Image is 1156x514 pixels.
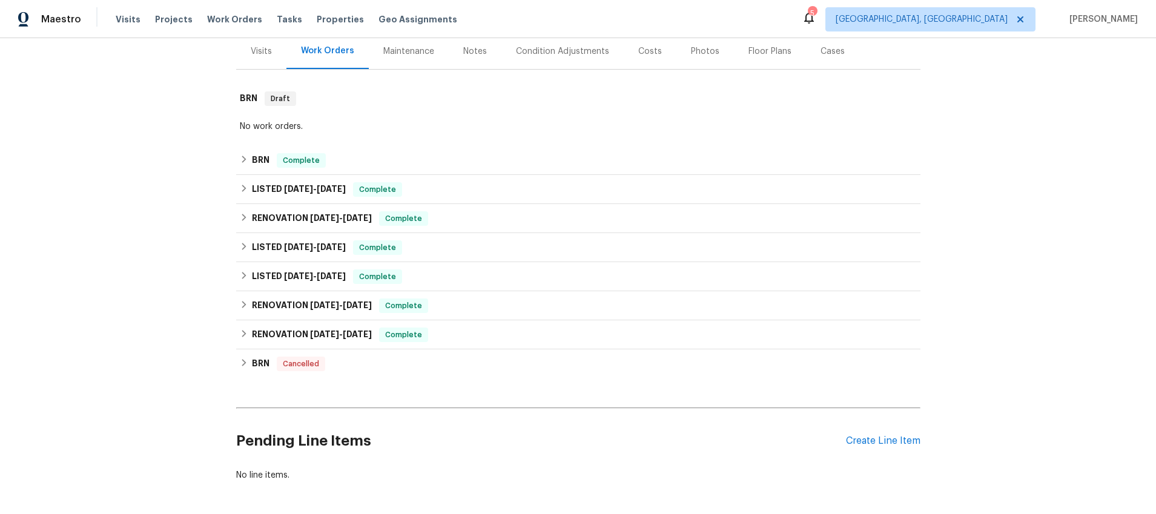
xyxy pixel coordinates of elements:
[236,320,920,349] div: RENOVATION [DATE]-[DATE]Complete
[252,153,269,168] h6: BRN
[116,13,140,25] span: Visits
[236,413,846,469] h2: Pending Line Items
[1065,13,1138,25] span: [PERSON_NAME]
[284,243,313,251] span: [DATE]
[463,45,487,58] div: Notes
[836,13,1008,25] span: [GEOGRAPHIC_DATA], [GEOGRAPHIC_DATA]
[284,185,346,193] span: -
[284,243,346,251] span: -
[516,45,609,58] div: Condition Adjustments
[284,272,313,280] span: [DATE]
[155,13,193,25] span: Projects
[252,211,372,226] h6: RENOVATION
[252,182,346,197] h6: LISTED
[236,262,920,291] div: LISTED [DATE]-[DATE]Complete
[284,185,313,193] span: [DATE]
[251,45,272,58] div: Visits
[380,213,427,225] span: Complete
[252,269,346,284] h6: LISTED
[638,45,662,58] div: Costs
[748,45,791,58] div: Floor Plans
[378,13,457,25] span: Geo Assignments
[310,330,339,338] span: [DATE]
[380,300,427,312] span: Complete
[236,291,920,320] div: RENOVATION [DATE]-[DATE]Complete
[310,330,372,338] span: -
[354,183,401,196] span: Complete
[343,330,372,338] span: [DATE]
[310,301,339,309] span: [DATE]
[691,45,719,58] div: Photos
[236,349,920,378] div: BRN Cancelled
[266,93,295,105] span: Draft
[252,328,372,342] h6: RENOVATION
[236,146,920,175] div: BRN Complete
[236,469,920,481] div: No line items.
[252,298,372,313] h6: RENOVATION
[236,233,920,262] div: LISTED [DATE]-[DATE]Complete
[236,204,920,233] div: RENOVATION [DATE]-[DATE]Complete
[236,79,920,118] div: BRN Draft
[317,243,346,251] span: [DATE]
[240,120,917,133] div: No work orders.
[240,91,257,106] h6: BRN
[846,435,920,447] div: Create Line Item
[41,13,81,25] span: Maestro
[310,214,372,222] span: -
[277,15,302,24] span: Tasks
[380,329,427,341] span: Complete
[343,301,372,309] span: [DATE]
[317,13,364,25] span: Properties
[343,214,372,222] span: [DATE]
[808,7,816,19] div: 5
[383,45,434,58] div: Maintenance
[821,45,845,58] div: Cases
[317,272,346,280] span: [DATE]
[301,45,354,57] div: Work Orders
[317,185,346,193] span: [DATE]
[252,240,346,255] h6: LISTED
[354,242,401,254] span: Complete
[278,358,324,370] span: Cancelled
[284,272,346,280] span: -
[236,175,920,204] div: LISTED [DATE]-[DATE]Complete
[278,154,325,166] span: Complete
[310,214,339,222] span: [DATE]
[354,271,401,283] span: Complete
[207,13,262,25] span: Work Orders
[310,301,372,309] span: -
[252,357,269,371] h6: BRN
